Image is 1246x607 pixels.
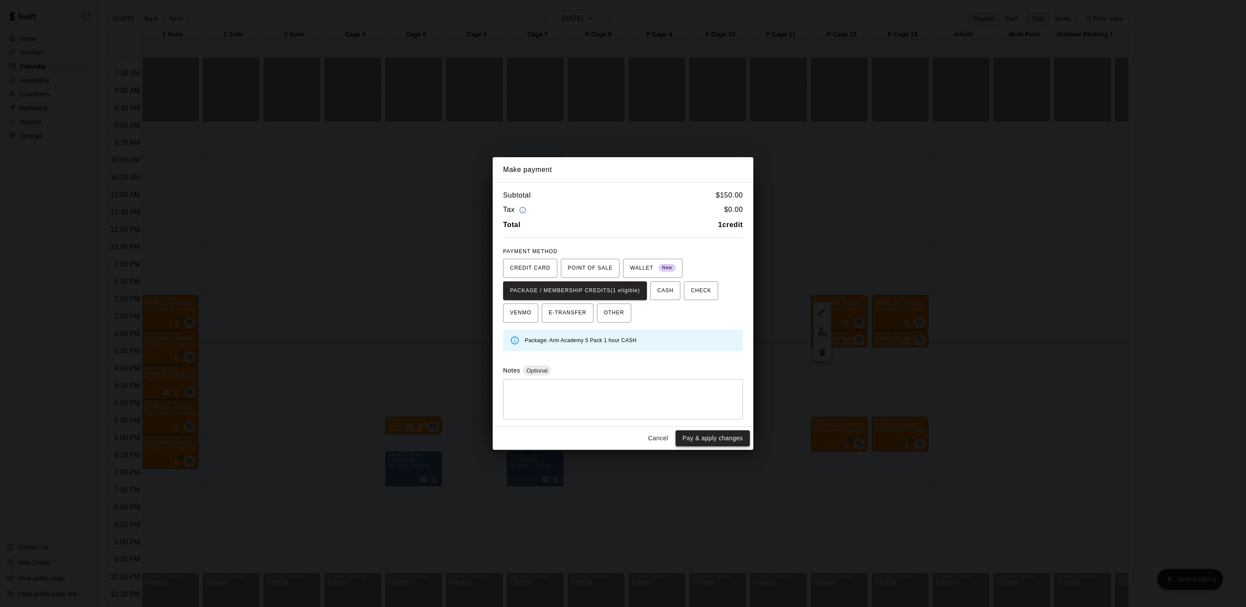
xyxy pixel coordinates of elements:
[503,221,520,228] b: Total
[510,306,531,320] span: VENMO
[510,261,550,275] span: CREDIT CARD
[561,259,620,278] button: POINT OF SALE
[676,430,750,446] button: Pay & apply changes
[503,303,538,323] button: VENMO
[684,281,718,300] button: CHECK
[630,261,676,275] span: WALLET
[503,259,557,278] button: CREDIT CARD
[657,284,673,298] span: CASH
[525,337,636,343] span: Package: Arm Academy 5 Pack 1 hour CASH
[503,367,520,374] label: Notes
[568,261,613,275] span: POINT OF SALE
[503,204,528,216] h6: Tax
[623,259,683,278] button: WALLET New
[659,262,676,274] span: New
[510,284,640,298] span: PACKAGE / MEMBERSHIP CREDITS (1 eligible)
[691,284,711,298] span: CHECK
[597,303,631,323] button: OTHER
[542,303,593,323] button: E-TRANSFER
[503,281,647,300] button: PACKAGE / MEMBERSHIP CREDITS(1 eligible)
[650,281,680,300] button: CASH
[718,221,743,228] b: 1 credit
[644,430,672,446] button: Cancel
[549,306,587,320] span: E-TRANSFER
[724,204,743,216] h6: $ 0.00
[716,190,743,201] h6: $ 150.00
[493,157,753,182] h2: Make payment
[523,367,551,374] span: Optional
[604,306,624,320] span: OTHER
[503,190,531,201] h6: Subtotal
[503,248,557,254] span: PAYMENT METHOD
